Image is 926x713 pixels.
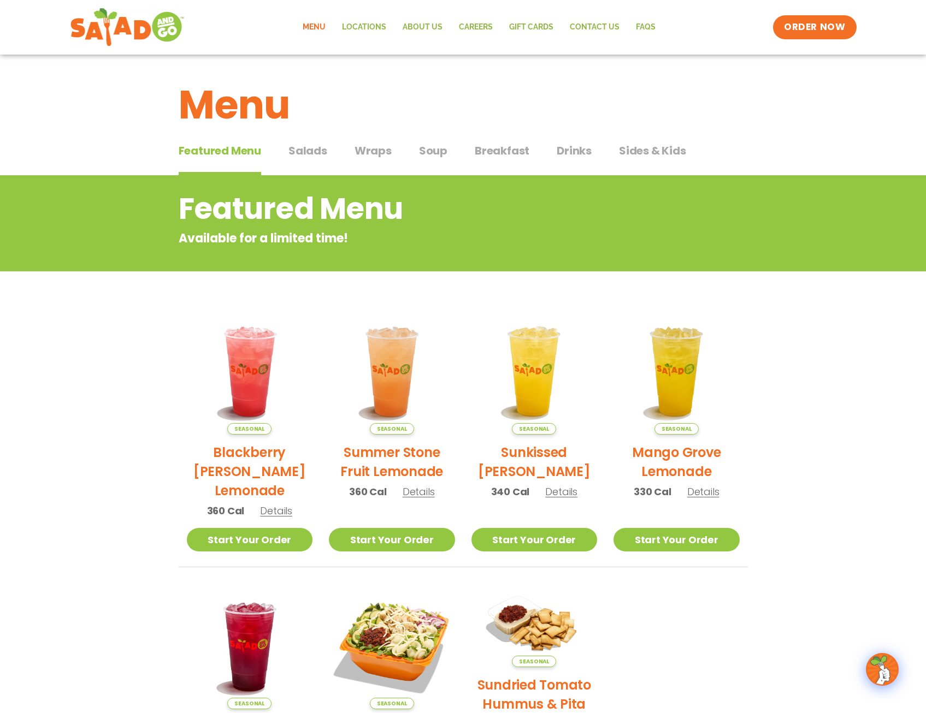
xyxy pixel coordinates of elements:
img: Product photo for Sunkissed Yuzu Lemonade [471,308,598,435]
span: Seasonal [227,423,272,435]
span: ORDER NOW [784,21,845,34]
img: Product photo for Summer Stone Fruit Lemonade [329,308,455,435]
span: Salads [288,142,327,159]
a: Locations [334,15,394,40]
h2: Blackberry [PERSON_NAME] Lemonade [187,443,313,500]
div: Tabbed content [179,139,748,176]
img: Product photo for Blackberry Bramble Lemonade [187,308,313,435]
a: Start Your Order [187,528,313,551]
a: About Us [394,15,451,40]
img: Product photo for Black Cherry Orchard Lemonade [187,584,313,710]
span: 360 Cal [207,503,245,518]
span: Seasonal [370,423,414,435]
img: Product photo for Sundried Tomato Hummus & Pita Chips [471,584,598,668]
img: wpChatIcon [867,654,898,685]
span: Featured Menu [179,142,261,159]
a: Menu [294,15,334,40]
a: GIFT CARDS [501,15,562,40]
h2: Summer Stone Fruit Lemonade [329,443,455,481]
span: Details [545,485,577,498]
a: Start Your Order [471,528,598,551]
h2: Featured Menu [179,187,660,231]
span: Details [260,504,292,518]
p: Available for a limited time! [179,229,660,247]
span: Soup [419,142,447,159]
a: FAQs [628,15,664,40]
a: Start Your Order [614,528,740,551]
span: Seasonal [654,423,699,435]
img: Product photo for Tuscan Summer Salad [329,584,455,710]
span: Seasonal [512,423,556,435]
span: Seasonal [370,698,414,709]
a: Careers [451,15,501,40]
span: Seasonal [512,656,556,667]
span: Details [403,485,435,498]
span: Breakfast [475,142,529,159]
a: ORDER NOW [773,15,856,39]
h1: Menu [179,75,748,134]
img: new-SAG-logo-768×292 [70,5,185,49]
span: Sides & Kids [619,142,686,159]
nav: Menu [294,15,664,40]
span: 330 Cal [634,484,671,499]
h2: Mango Grove Lemonade [614,443,740,481]
a: Contact Us [562,15,628,40]
h2: Sunkissed [PERSON_NAME] [471,443,598,481]
span: Details [687,485,719,498]
img: Product photo for Mango Grove Lemonade [614,308,740,435]
span: Wraps [355,142,392,159]
span: Drinks [557,142,592,159]
span: Seasonal [227,698,272,709]
span: 360 Cal [349,484,387,499]
span: 340 Cal [491,484,530,499]
a: Start Your Order [329,528,455,551]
